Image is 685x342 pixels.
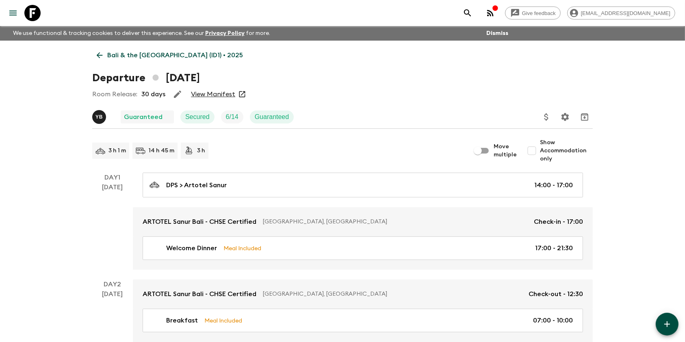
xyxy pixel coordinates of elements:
[124,112,163,122] p: Guaranteed
[577,109,593,125] button: Archive (Completed, Cancelled or Unsynced Departures only)
[92,113,108,119] span: Yogi Bear (Indra Prayogi)
[205,30,245,36] a: Privacy Policy
[143,217,256,227] p: ARTOTEL Sanur Bali - CHSE Certified
[263,218,527,226] p: [GEOGRAPHIC_DATA], [GEOGRAPHIC_DATA]
[10,26,273,41] p: We use functional & tracking cookies to deliver this experience. See our for more.
[5,5,21,21] button: menu
[534,217,583,227] p: Check-in - 17:00
[529,289,583,299] p: Check-out - 12:30
[197,147,205,155] p: 3 h
[92,70,200,86] h1: Departure [DATE]
[533,316,573,325] p: 07:00 - 10:00
[180,110,215,123] div: Secured
[107,50,243,60] p: Bali & the [GEOGRAPHIC_DATA] (ID1) • 2025
[166,243,217,253] p: Welcome Dinner
[223,244,261,253] p: Meal Included
[540,139,593,163] span: Show Accommodation only
[92,47,247,63] a: Bali & the [GEOGRAPHIC_DATA] (ID1) • 2025
[141,89,165,99] p: 30 days
[494,143,517,159] span: Move multiple
[108,147,126,155] p: 3 h 1 m
[263,290,522,298] p: [GEOGRAPHIC_DATA], [GEOGRAPHIC_DATA]
[226,112,238,122] p: 6 / 14
[143,289,256,299] p: ARTOTEL Sanur Bali - CHSE Certified
[221,110,243,123] div: Trip Fill
[535,243,573,253] p: 17:00 - 21:30
[534,180,573,190] p: 14:00 - 17:00
[143,173,583,197] a: DPS > Artotel Sanur14:00 - 17:00
[133,279,593,309] a: ARTOTEL Sanur Bali - CHSE Certified[GEOGRAPHIC_DATA], [GEOGRAPHIC_DATA]Check-out - 12:30
[149,147,174,155] p: 14 h 45 m
[484,28,510,39] button: Dismiss
[143,236,583,260] a: Welcome DinnerMeal Included17:00 - 21:30
[538,109,555,125] button: Update Price, Early Bird Discount and Costs
[92,279,133,289] p: Day 2
[557,109,573,125] button: Settings
[204,316,242,325] p: Meal Included
[460,5,476,21] button: search adventures
[95,114,103,120] p: Y B
[92,173,133,182] p: Day 1
[133,207,593,236] a: ARTOTEL Sanur Bali - CHSE Certified[GEOGRAPHIC_DATA], [GEOGRAPHIC_DATA]Check-in - 17:00
[577,10,675,16] span: [EMAIL_ADDRESS][DOMAIN_NAME]
[166,316,198,325] p: Breakfast
[255,112,289,122] p: Guaranteed
[166,180,227,190] p: DPS > Artotel Sanur
[505,6,561,19] a: Give feedback
[185,112,210,122] p: Secured
[191,90,235,98] a: View Manifest
[92,110,108,124] button: YB
[102,182,123,270] div: [DATE]
[567,6,675,19] div: [EMAIL_ADDRESS][DOMAIN_NAME]
[518,10,560,16] span: Give feedback
[92,89,137,99] p: Room Release:
[143,309,583,332] a: BreakfastMeal Included07:00 - 10:00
